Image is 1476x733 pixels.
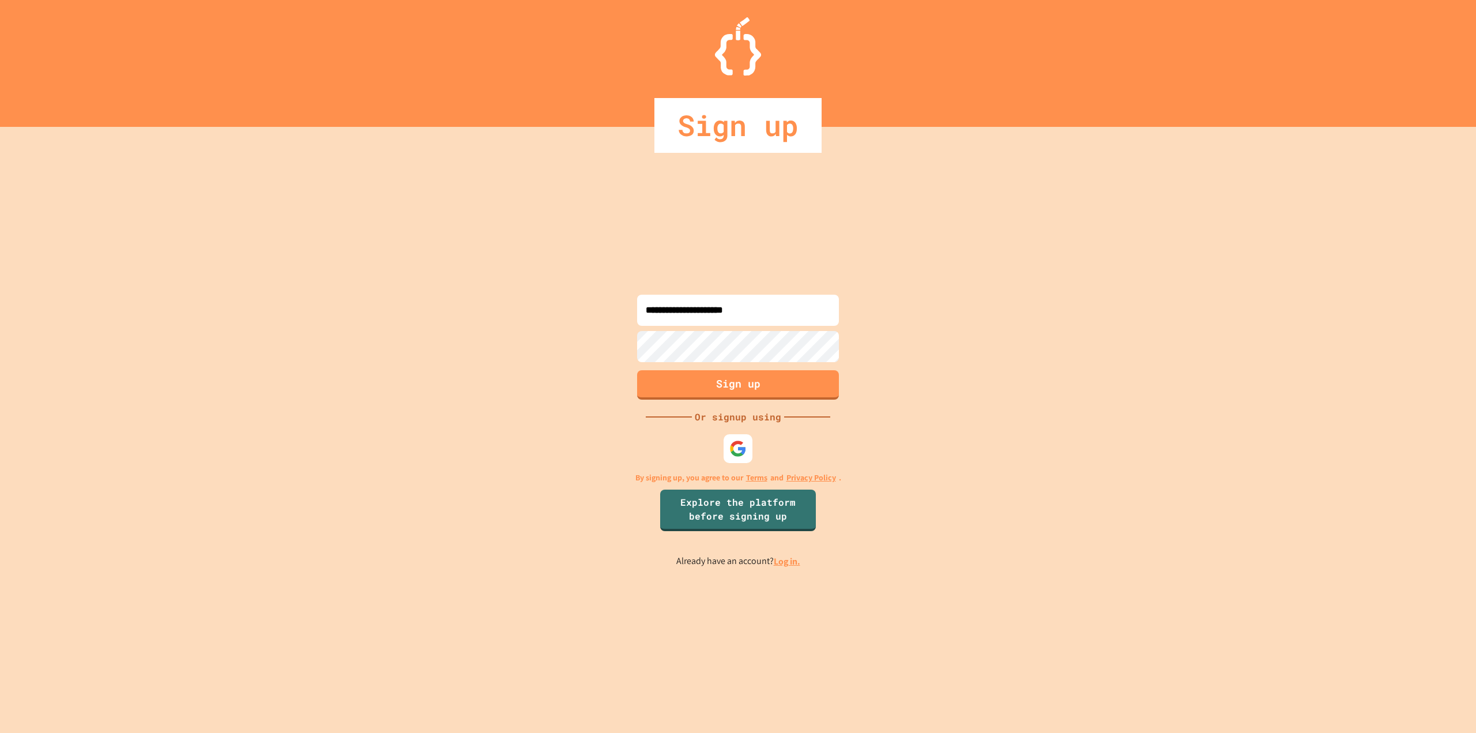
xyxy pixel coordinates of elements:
[786,472,836,484] a: Privacy Policy
[746,472,767,484] a: Terms
[729,440,747,457] img: google-icon.svg
[715,17,761,76] img: Logo.svg
[676,554,800,569] p: Already have an account?
[635,472,841,484] p: By signing up, you agree to our and .
[660,490,816,531] a: Explore the platform before signing up
[774,555,800,567] a: Log in.
[692,410,784,424] div: Or signup using
[654,98,822,153] div: Sign up
[637,370,839,400] button: Sign up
